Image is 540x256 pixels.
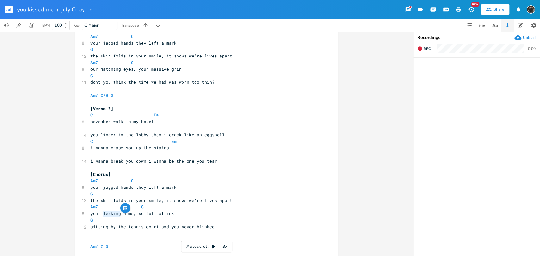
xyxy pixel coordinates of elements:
span: you kissed me in july Copy [17,7,85,12]
span: C [131,33,133,39]
span: you linger in the lobby then i crack like an eggshell [90,132,225,138]
span: C [131,178,133,183]
div: Key [73,23,80,27]
button: Upload [514,34,536,41]
span: Em [154,112,159,118]
span: Am7 [90,33,98,39]
span: [Verse 2] [90,106,113,111]
span: dont you think the time we had was worn too thin? [90,79,214,85]
span: G [90,46,93,52]
span: G [90,217,93,223]
span: Am7 [90,243,98,249]
span: the skin folds in your smile, it shows we're lives apart [90,198,232,203]
span: C/B [101,92,108,98]
span: Am7 [90,60,98,65]
span: C [131,60,133,65]
span: your leaking arms, so full of ink [90,211,174,216]
span: C [141,204,144,210]
span: G Major [84,22,99,28]
span: G [90,73,93,79]
span: november walk to my hotel [90,119,154,124]
span: sitting by the tennis court and you never blinked [90,224,214,229]
span: i wanna chase you up the stairs [90,145,169,151]
span: [Chorus] [90,171,111,177]
span: your jagged hands they left a mark [90,184,177,190]
span: Am7 [90,204,98,210]
span: G [111,92,113,98]
span: your jagged hands they left a mark [90,40,177,46]
span: Am7 [90,92,98,98]
span: Rec [424,46,431,51]
div: Autoscroll [181,241,232,252]
div: Share [493,7,504,12]
div: Upload [523,35,536,40]
span: G [90,191,93,197]
button: Share [481,4,509,15]
div: BPM [42,24,50,27]
span: the skin folds in your smile, it shows we're lives apart [90,53,232,59]
span: C [90,139,93,144]
span: [Chorus] [90,27,111,33]
span: G [106,243,108,249]
button: Rec [415,44,433,54]
span: i wanna break you down i wanna be the one you tear [90,158,217,164]
span: our matching eyes, your massive grin [90,66,182,72]
span: Am7 [90,178,98,183]
div: Recordings [417,35,536,40]
div: 0:00 [528,47,536,51]
button: New [465,4,477,15]
div: Transpose [121,23,139,27]
span: C [90,112,93,118]
div: 3x [219,241,230,252]
span: Em [171,139,177,144]
div: New [471,2,479,7]
img: August Tyler Gallant [527,5,535,14]
span: C [101,243,103,249]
